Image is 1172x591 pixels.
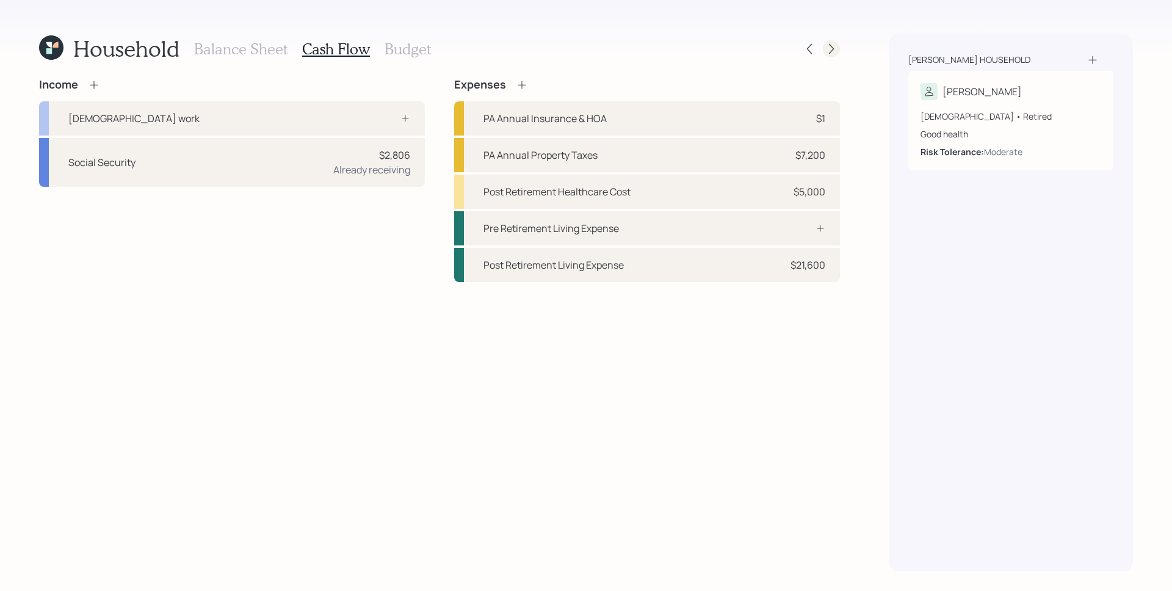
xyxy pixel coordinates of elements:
[483,221,619,236] div: Pre Retirement Living Expense
[333,162,410,177] div: Already receiving
[984,145,1022,158] div: Moderate
[921,110,1101,123] div: [DEMOGRAPHIC_DATA] • Retired
[302,40,370,58] h3: Cash Flow
[483,111,607,126] div: PA Annual Insurance & HOA
[794,184,825,199] div: $5,000
[68,111,200,126] div: [DEMOGRAPHIC_DATA] work
[454,78,506,92] h4: Expenses
[68,155,136,170] div: Social Security
[921,128,1101,140] div: Good health
[908,54,1030,66] div: [PERSON_NAME] household
[483,258,624,272] div: Post Retirement Living Expense
[483,184,631,199] div: Post Retirement Healthcare Cost
[790,258,825,272] div: $21,600
[483,148,598,162] div: PA Annual Property Taxes
[39,78,78,92] h4: Income
[379,148,410,162] div: $2,806
[795,148,825,162] div: $7,200
[921,146,984,158] b: Risk Tolerance:
[942,84,1022,99] div: [PERSON_NAME]
[194,40,288,58] h3: Balance Sheet
[73,35,179,62] h1: Household
[816,111,825,126] div: $1
[385,40,431,58] h3: Budget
